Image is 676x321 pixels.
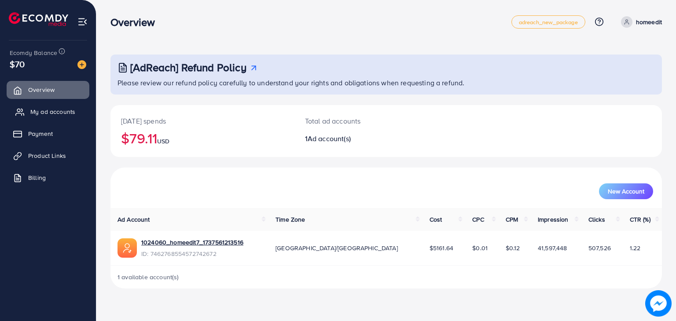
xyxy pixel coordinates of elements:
[630,215,650,224] span: CTR (%)
[588,215,605,224] span: Clicks
[28,151,66,160] span: Product Links
[77,60,86,69] img: image
[130,61,246,74] h3: [AdReach] Refund Policy
[630,244,641,252] span: 1.22
[430,215,442,224] span: Cost
[538,215,569,224] span: Impression
[110,16,162,29] h3: Overview
[28,173,46,182] span: Billing
[276,215,305,224] span: Time Zone
[308,134,351,143] span: Ad account(s)
[519,19,578,25] span: adreach_new_package
[588,244,611,252] span: 507,526
[118,215,150,224] span: Ad Account
[276,244,398,252] span: [GEOGRAPHIC_DATA]/[GEOGRAPHIC_DATA]
[10,48,57,57] span: Ecomdy Balance
[511,15,585,29] a: adreach_new_package
[141,249,243,258] span: ID: 7462768554572742672
[77,17,88,27] img: menu
[30,107,75,116] span: My ad accounts
[28,85,55,94] span: Overview
[430,244,453,252] span: $5161.64
[538,244,567,252] span: 41,597,448
[305,135,422,143] h2: 1
[118,238,137,258] img: ic-ads-acc.e4c84228.svg
[599,183,653,199] button: New Account
[28,129,53,138] span: Payment
[7,81,89,98] a: Overview
[118,273,179,281] span: 1 available account(s)
[157,137,169,146] span: USD
[121,116,284,126] p: [DATE] spends
[305,116,422,126] p: Total ad accounts
[506,215,518,224] span: CPM
[7,103,89,120] a: My ad accounts
[645,290,672,317] img: image
[121,130,284,146] h2: $79.11
[9,12,68,26] img: logo
[141,238,243,247] a: 1024060_homeedit7_1737561213516
[472,215,484,224] span: CPC
[636,17,662,27] p: homeedit
[7,147,89,164] a: Product Links
[118,77,657,88] p: Please review our refund policy carefully to understand your rights and obligations when requesti...
[608,188,644,194] span: New Account
[7,169,89,186] a: Billing
[7,125,89,142] a: Payment
[472,244,488,252] span: $0.01
[506,244,520,252] span: $0.12
[617,16,662,28] a: homeedit
[10,58,25,70] span: $70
